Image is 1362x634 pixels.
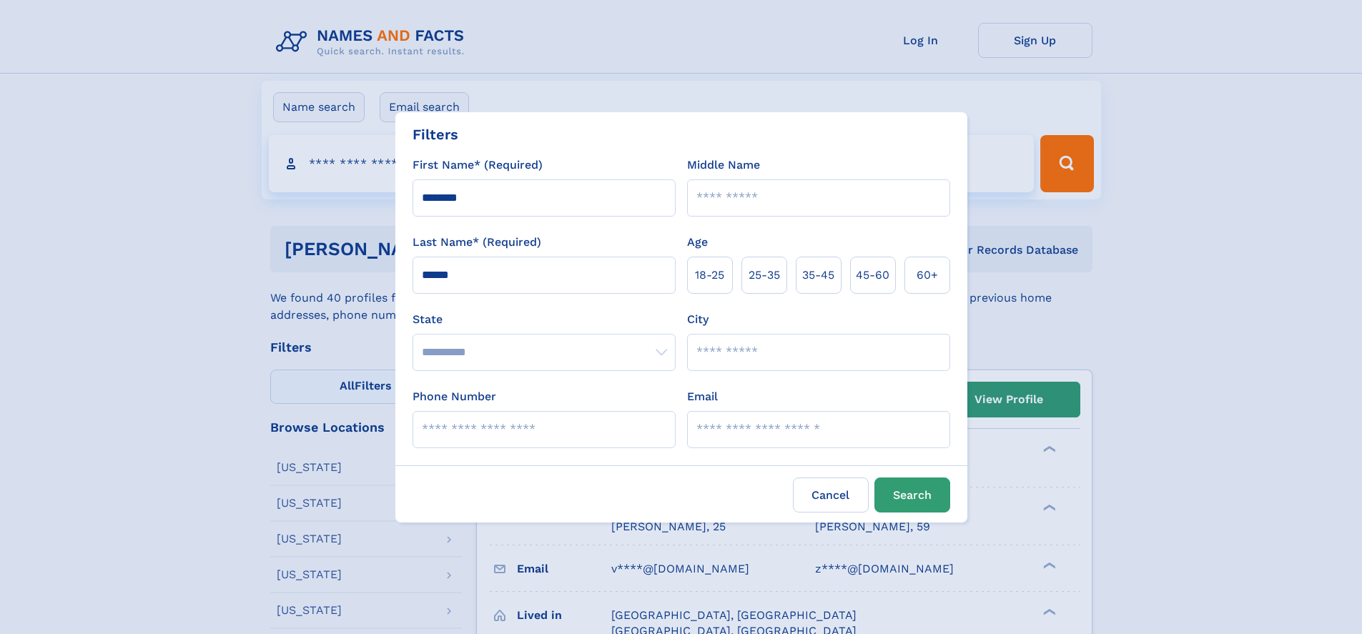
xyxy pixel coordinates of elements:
[687,234,708,251] label: Age
[687,311,709,328] label: City
[687,157,760,174] label: Middle Name
[856,267,889,284] span: 45‑60
[917,267,938,284] span: 60+
[413,234,541,251] label: Last Name* (Required)
[749,267,780,284] span: 25‑35
[874,477,950,512] button: Search
[695,267,724,284] span: 18‑25
[413,124,458,145] div: Filters
[413,157,543,174] label: First Name* (Required)
[413,388,496,405] label: Phone Number
[793,477,869,512] label: Cancel
[413,311,676,328] label: State
[802,267,834,284] span: 35‑45
[687,388,718,405] label: Email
